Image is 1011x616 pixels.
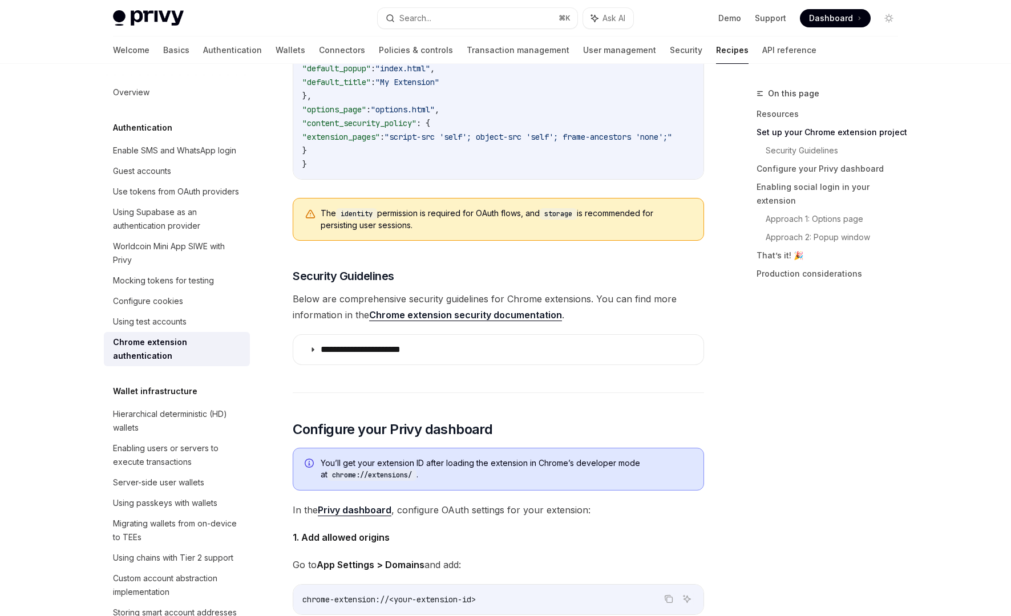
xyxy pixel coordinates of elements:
span: "options.html" [371,104,435,115]
button: Ask AI [680,591,694,606]
div: Overview [113,86,149,99]
a: Configure your Privy dashboard [757,160,907,178]
a: Approach 1: Options page [766,210,907,228]
div: Hierarchical deterministic (HD) wallets [113,407,243,435]
div: Server-side user wallets [113,476,204,489]
strong: App Settings > Domains [317,559,424,570]
span: : [371,77,375,87]
a: Overview [104,82,250,103]
a: Migrating wallets from on-device to TEEs [104,513,250,548]
svg: Info [305,459,316,470]
a: Hierarchical deterministic (HD) wallets [104,404,250,438]
span: "My Extension" [375,77,439,87]
a: Policies & controls [379,37,453,64]
div: Enabling users or servers to execute transactions [113,441,243,469]
div: Custom account abstraction implementation [113,572,243,599]
div: Enable SMS and WhatsApp login [113,144,236,157]
span: Go to and add: [293,557,704,573]
div: Migrating wallets from on-device to TEEs [113,517,243,544]
div: Mocking tokens for testing [113,274,214,287]
a: Connectors [319,37,365,64]
span: , [430,63,435,74]
a: User management [583,37,656,64]
span: The permission is required for OAuth flows, and is recommended for persisting user sessions. [321,208,692,231]
code: chrome://extensions/ [327,469,416,481]
div: Worldcoin Mini App SIWE with Privy [113,240,243,267]
a: Enabling users or servers to execute transactions [104,438,250,472]
span: You’ll get your extension ID after loading the extension in Chrome’s developer mode at . [321,457,692,481]
a: Server-side user wallets [104,472,250,493]
h5: Authentication [113,121,172,135]
span: Ask AI [602,13,625,24]
div: Using test accounts [113,315,187,329]
a: Worldcoin Mini App SIWE with Privy [104,236,250,270]
strong: 1. Add allowed origins [293,532,390,543]
a: Recipes [716,37,749,64]
span: chrome-extension://<your-extension-id> [302,594,476,605]
a: Using Supabase as an authentication provider [104,202,250,236]
a: Guest accounts [104,161,250,181]
a: Security [670,37,702,64]
div: Use tokens from OAuth providers [113,185,239,198]
a: That’s it! 🎉 [757,246,907,265]
a: Privy dashboard [318,504,391,516]
span: } [302,159,307,169]
span: "default_popup" [302,63,371,74]
span: : { [416,118,430,128]
div: Guest accounts [113,164,171,178]
a: Set up your Chrome extension project [757,123,907,141]
a: Configure cookies [104,291,250,311]
a: Enable SMS and WhatsApp login [104,140,250,161]
a: Using chains with Tier 2 support [104,548,250,568]
a: Custom account abstraction implementation [104,568,250,602]
code: identity [336,208,377,220]
a: Welcome [113,37,149,64]
h5: Wallet infrastructure [113,384,197,398]
span: : [380,132,385,142]
div: Using chains with Tier 2 support [113,551,233,565]
span: On this page [768,87,819,100]
a: Use tokens from OAuth providers [104,181,250,202]
a: Transaction management [467,37,569,64]
button: Search...⌘K [378,8,577,29]
code: storage [540,208,577,220]
a: Security Guidelines [766,141,907,160]
div: Search... [399,11,431,25]
button: Copy the contents from the code block [661,591,676,606]
span: "content_security_policy" [302,118,416,128]
div: Using Supabase as an authentication provider [113,205,243,233]
a: Mocking tokens for testing [104,270,250,291]
a: Demo [718,13,741,24]
span: "options_page" [302,104,366,115]
span: , [435,104,439,115]
a: Production considerations [757,265,907,283]
span: : [366,104,371,115]
a: API reference [762,37,816,64]
img: light logo [113,10,184,26]
button: Toggle dark mode [880,9,898,27]
span: Configure your Privy dashboard [293,420,492,439]
a: Dashboard [800,9,871,27]
a: Authentication [203,37,262,64]
div: Using passkeys with wallets [113,496,217,510]
span: Below are comprehensive security guidelines for Chrome extensions. You can find more information ... [293,291,704,323]
button: Ask AI [583,8,633,29]
a: Enabling social login in your extension [757,178,907,210]
a: Chrome extension security documentation [369,309,562,321]
span: ⌘ K [559,14,571,23]
span: In the , configure OAuth settings for your extension: [293,502,704,518]
span: } [302,145,307,156]
span: "extension_pages" [302,132,380,142]
span: Security Guidelines [293,268,394,284]
a: Using test accounts [104,311,250,332]
a: Chrome extension authentication [104,332,250,366]
span: }, [302,91,312,101]
span: Dashboard [809,13,853,24]
a: Basics [163,37,189,64]
span: "default_title" [302,77,371,87]
svg: Warning [305,209,316,220]
a: Support [755,13,786,24]
a: Using passkeys with wallets [104,493,250,513]
div: Chrome extension authentication [113,335,243,363]
span: "index.html" [375,63,430,74]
